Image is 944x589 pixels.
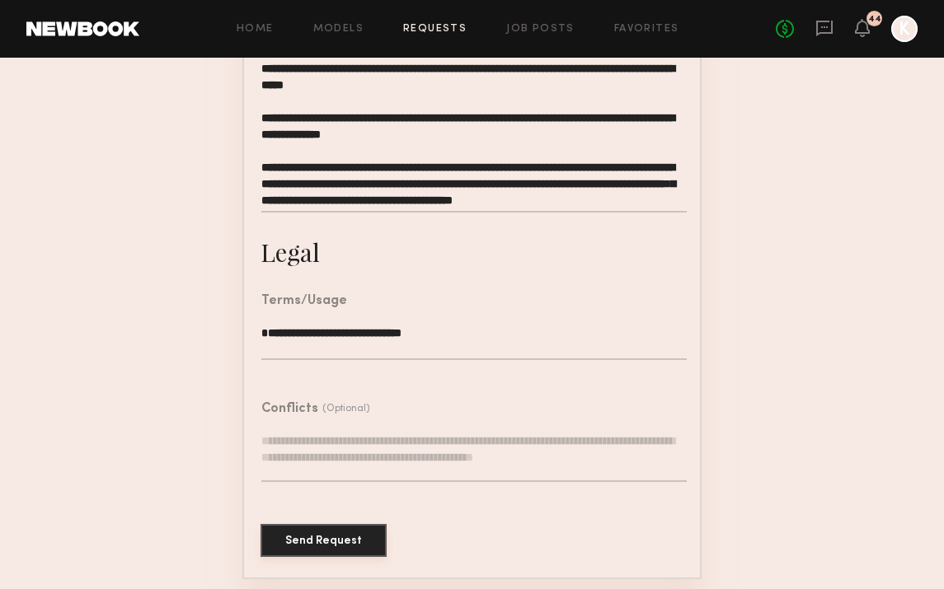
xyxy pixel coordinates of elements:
a: Job Posts [506,24,575,35]
div: 44 [868,15,881,24]
a: Models [313,24,364,35]
div: Terms/Usage [261,295,347,308]
a: Home [237,24,274,35]
div: Legal [261,236,320,269]
div: (Optional) [322,403,370,414]
a: Requests [403,24,467,35]
div: Conflicts [261,403,318,416]
a: K [891,16,918,42]
a: Favorites [614,24,679,35]
button: Send Request [261,524,387,557]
